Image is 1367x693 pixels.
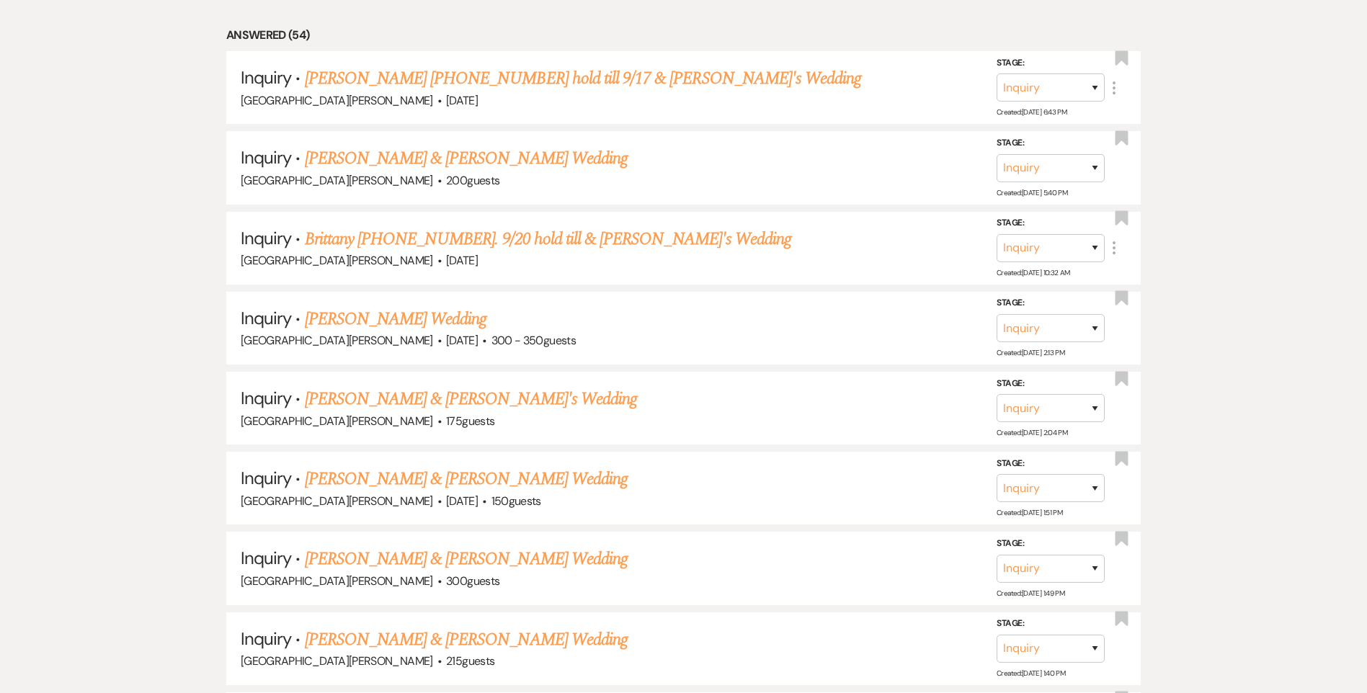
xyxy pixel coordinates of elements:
a: Brittany [PHONE_NUMBER]. 9/20 hold till & [PERSON_NAME]'s Wedding [305,226,792,252]
span: [DATE] [446,93,478,108]
label: Stage: [997,456,1105,472]
span: [GEOGRAPHIC_DATA][PERSON_NAME] [241,253,433,268]
a: [PERSON_NAME] [PHONE_NUMBER] hold till 9/17 & [PERSON_NAME]'s Wedding [305,66,862,91]
span: Created: [DATE] 1:40 PM [997,669,1065,678]
span: Created: [DATE] 2:13 PM [997,348,1064,357]
a: [PERSON_NAME] & [PERSON_NAME] Wedding [305,546,628,572]
span: 215 guests [446,653,494,669]
span: [GEOGRAPHIC_DATA][PERSON_NAME] [241,413,433,429]
span: [GEOGRAPHIC_DATA][PERSON_NAME] [241,653,433,669]
span: Inquiry [241,66,291,89]
label: Stage: [997,135,1105,151]
span: Created: [DATE] 1:51 PM [997,508,1062,517]
label: Stage: [997,616,1105,632]
span: 300 - 350 guests [491,333,576,348]
span: [DATE] [446,493,478,509]
span: [GEOGRAPHIC_DATA][PERSON_NAME] [241,333,433,348]
li: Answered (54) [226,26,1141,45]
span: Inquiry [241,387,291,409]
span: Created: [DATE] 2:04 PM [997,428,1067,437]
span: [DATE] [446,253,478,268]
span: 300 guests [446,573,499,589]
span: [GEOGRAPHIC_DATA][PERSON_NAME] [241,493,433,509]
span: [GEOGRAPHIC_DATA][PERSON_NAME] [241,93,433,108]
span: Created: [DATE] 10:32 AM [997,268,1069,277]
a: [PERSON_NAME] & [PERSON_NAME] Wedding [305,466,628,492]
span: 200 guests [446,173,499,188]
span: 175 guests [446,413,494,429]
span: [GEOGRAPHIC_DATA][PERSON_NAME] [241,173,433,188]
a: [PERSON_NAME] & [PERSON_NAME] Wedding [305,146,628,171]
span: Created: [DATE] 1:49 PM [997,588,1064,597]
label: Stage: [997,376,1105,392]
span: Inquiry [241,307,291,329]
label: Stage: [997,536,1105,552]
a: [PERSON_NAME] Wedding [305,306,487,332]
span: Inquiry [241,627,291,650]
span: Created: [DATE] 5:40 PM [997,188,1067,197]
label: Stage: [997,55,1105,71]
span: Inquiry [241,467,291,489]
span: Inquiry [241,146,291,169]
span: [DATE] [446,333,478,348]
label: Stage: [997,215,1105,231]
span: [GEOGRAPHIC_DATA][PERSON_NAME] [241,573,433,589]
a: [PERSON_NAME] & [PERSON_NAME] Wedding [305,627,628,653]
span: Inquiry [241,547,291,569]
span: Inquiry [241,227,291,249]
span: 150 guests [491,493,541,509]
a: [PERSON_NAME] & [PERSON_NAME]'s Wedding [305,386,638,412]
span: Created: [DATE] 6:43 PM [997,107,1067,117]
label: Stage: [997,295,1105,311]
